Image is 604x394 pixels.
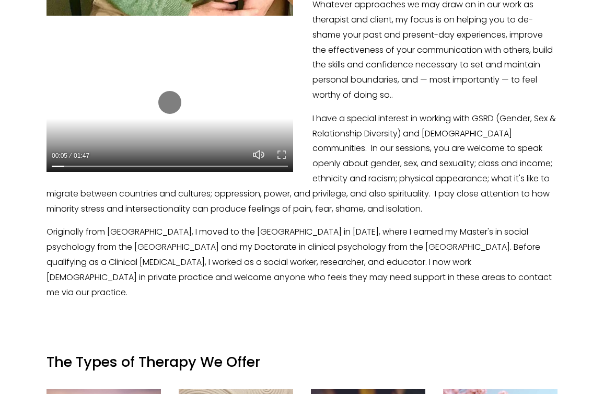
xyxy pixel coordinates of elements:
div: Current time [52,150,70,161]
button: Pause [158,91,181,114]
input: Seek [52,163,288,170]
div: Duration [70,150,92,161]
p: I have a special interest in working with GSRD (Gender, Sex & Relationship Diversity) and [DEMOGR... [47,111,557,217]
h1: The Types of Therapy We Offer [47,353,557,370]
p: Originally from [GEOGRAPHIC_DATA], I moved to the [GEOGRAPHIC_DATA] in [DATE], where I earned my ... [47,225,557,300]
